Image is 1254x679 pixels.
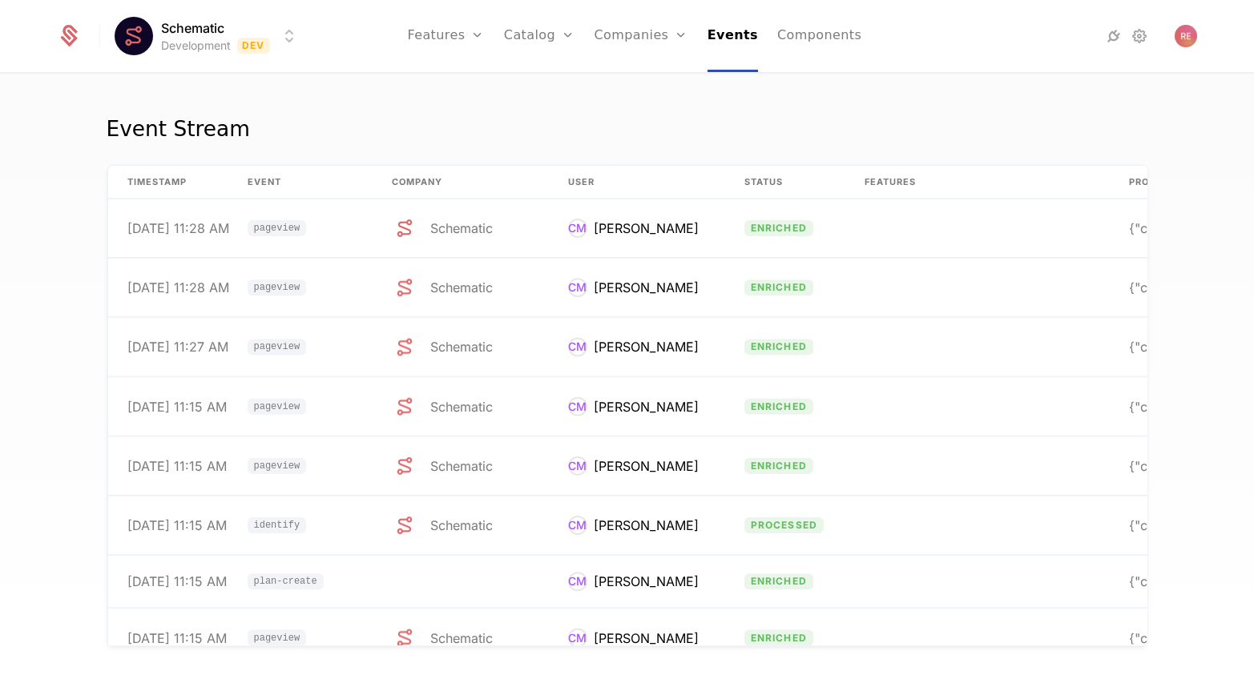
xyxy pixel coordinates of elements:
[1104,26,1123,46] a: Integrations
[392,335,417,360] img: Schematic
[127,281,229,294] div: [DATE] 11:28 AM
[248,458,307,474] span: pageview
[127,519,227,532] div: [DATE] 11:15 AM
[392,453,417,479] img: Schematic
[392,335,493,360] div: Schematic
[392,512,417,538] img: Schematic
[568,397,699,416] div: Coleman McFarland
[1129,632,1251,645] div: {"company":{"clerkId":"org_2RqkTtoluxWQs1dawgcpyxc
[568,516,587,535] div: CM
[594,338,699,357] div: [PERSON_NAME]
[248,573,324,589] span: plan-create
[392,275,493,300] div: Schematic
[108,166,228,199] th: timestamp
[568,456,587,476] div: CM
[392,453,493,479] div: Schematic
[594,516,699,535] div: [PERSON_NAME]
[254,577,317,586] span: plan-create
[237,38,270,54] span: Dev
[568,456,699,476] div: Coleman McFarland
[568,629,699,648] div: Coleman McFarland
[127,460,227,472] div: [DATE] 11:15 AM
[254,402,300,412] span: pageview
[161,18,224,38] span: Schematic
[248,630,307,646] span: pageview
[1129,341,1251,354] div: {"company":{"clerkId":"org_2RqkTtoluxWQs1dawgcpyxc
[568,629,587,648] div: CM
[568,397,587,416] div: CM
[594,456,699,476] div: [PERSON_NAME]
[744,630,814,646] span: enriched
[594,572,699,591] div: [PERSON_NAME]
[1129,222,1251,235] div: {"company":{"clerkId":"org_2RqkTtoluxWQs1dawgcpyxc
[1129,575,1251,588] div: {"company":{"id":"acct_cns2asuKAG2"},"event":"plan
[1129,281,1251,294] div: {"company":{"clerkId":"org_2RqkTtoluxWQs1dawgcpyxc
[392,215,417,241] img: Schematic
[392,512,493,538] div: Schematic
[392,394,493,420] div: Schematic
[254,343,300,352] span: pageview
[392,215,493,241] div: Schematic
[594,397,699,416] div: [PERSON_NAME]
[1129,400,1251,413] div: {"company":{"clerkId":"org_2RqkTtoluxWQs1dawgcpyxc
[845,166,1110,199] th: Features
[119,18,299,54] button: Select environment
[744,517,825,533] span: processed
[568,338,699,357] div: Coleman McFarland
[248,220,307,236] span: pageview
[392,275,417,300] img: Schematic
[744,399,814,415] span: enriched
[127,341,228,354] div: [DATE] 11:27 AM
[115,17,153,55] img: Schematic
[568,572,587,591] div: CM
[430,400,493,413] div: Schematic
[568,278,699,297] div: Coleman McFarland
[228,166,373,199] th: Event
[373,166,549,199] th: Company
[248,399,307,415] span: pageview
[430,281,493,294] div: Schematic
[568,219,587,238] div: CM
[549,166,725,199] th: User
[248,279,307,295] span: pageview
[107,113,250,145] div: Event Stream
[127,632,227,645] div: [DATE] 11:15 AM
[594,219,699,238] div: [PERSON_NAME]
[254,461,300,471] span: pageview
[1130,26,1149,46] a: Settings
[568,278,587,297] div: CM
[254,283,300,292] span: pageview
[744,220,814,236] span: enriched
[744,279,814,295] span: enriched
[568,338,587,357] div: CM
[1175,25,1197,47] img: Ryan Echternacht
[430,341,493,354] div: Schematic
[127,400,227,413] div: [DATE] 11:15 AM
[744,573,814,589] span: enriched
[594,629,699,648] div: [PERSON_NAME]
[392,625,493,651] div: Schematic
[1129,460,1251,472] div: {"company":{"clerkId":"org_2RqkTtoluxWQs1dawgcpyxc
[254,520,300,530] span: identify
[568,219,699,238] div: Coleman McFarland
[127,222,229,235] div: [DATE] 11:28 AM
[430,460,493,472] div: Schematic
[127,575,227,588] div: [DATE] 11:15 AM
[1175,25,1197,47] button: Open user button
[392,625,417,651] img: Schematic
[1129,519,1251,532] div: {"company":{"keys":{"clerkId":"org_2RqkTtoluxWQs1d
[161,38,231,54] div: Development
[392,394,417,420] img: Schematic
[568,516,699,535] div: Coleman McFarland
[725,166,845,199] th: Status
[594,278,699,297] div: [PERSON_NAME]
[430,632,493,645] div: Schematic
[254,223,300,233] span: pageview
[568,572,699,591] div: Coleman McFarland
[430,519,493,532] div: Schematic
[248,517,307,533] span: identify
[744,458,814,474] span: enriched
[430,222,493,235] div: Schematic
[254,633,300,643] span: pageview
[744,339,814,356] span: enriched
